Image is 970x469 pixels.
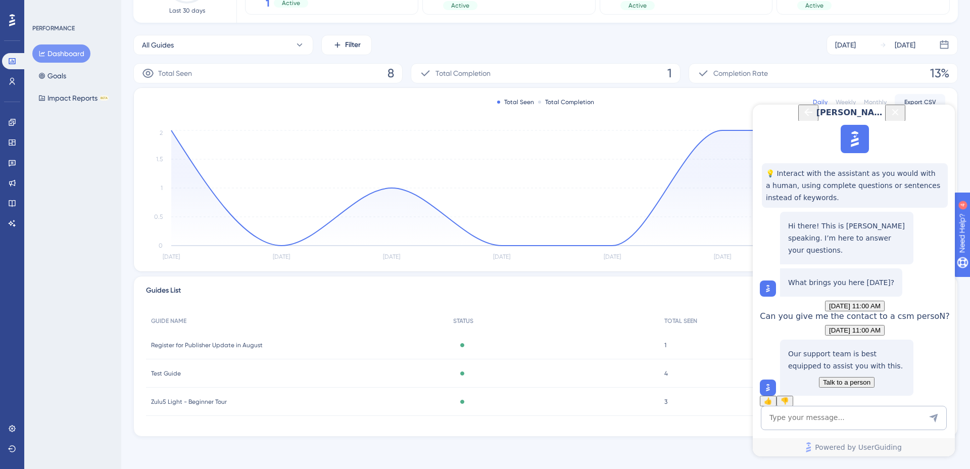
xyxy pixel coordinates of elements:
button: Filter [321,35,372,55]
span: 1 [664,341,666,349]
span: GUIDE NAME [151,317,186,325]
span: Active [628,2,647,10]
span: Guides List [146,285,181,303]
button: All Guides [133,35,313,55]
tspan: [DATE] [383,253,400,260]
tspan: [DATE] [493,253,510,260]
span: 13% [930,65,949,81]
tspan: 0 [159,242,163,249]
span: Filter [345,39,361,51]
tspan: [DATE] [273,253,290,260]
span: Zulu5 Light - Beginner Tour [151,398,227,406]
div: Total Completion [538,98,594,106]
div: 4 [70,5,73,13]
div: Total Seen [497,98,534,106]
tspan: 1.5 [156,156,163,163]
tspan: 2 [160,129,163,136]
span: Register for Publisher Update in August [151,341,263,349]
span: 1 [667,65,672,81]
span: Need Help? [24,3,63,15]
span: Active [451,2,469,10]
span: All Guides [142,39,174,51]
div: Monthly [864,98,887,106]
tspan: 1 [161,184,163,192]
iframe: UserGuiding AI Assistant [753,105,955,456]
button: Export CSV [895,94,945,110]
div: [DATE] [895,39,915,51]
span: Export CSV [904,98,936,106]
div: [DATE] [835,39,856,51]
tspan: 0.5 [154,213,163,220]
span: Last 30 days [169,7,205,15]
div: Daily [813,98,828,106]
span: 8 [387,65,394,81]
tspan: [DATE] [714,253,731,260]
span: 4 [664,369,668,378]
span: Completion Rate [713,67,768,79]
span: Active [805,2,823,10]
div: Weekly [836,98,856,106]
span: TOTAL SEEN [664,317,697,325]
span: STATUS [453,317,473,325]
span: Test Guide [151,369,181,378]
tspan: [DATE] [163,253,180,260]
tspan: [DATE] [604,253,621,260]
span: 3 [664,398,667,406]
span: Total Completion [435,67,491,79]
span: Total Seen [158,67,192,79]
